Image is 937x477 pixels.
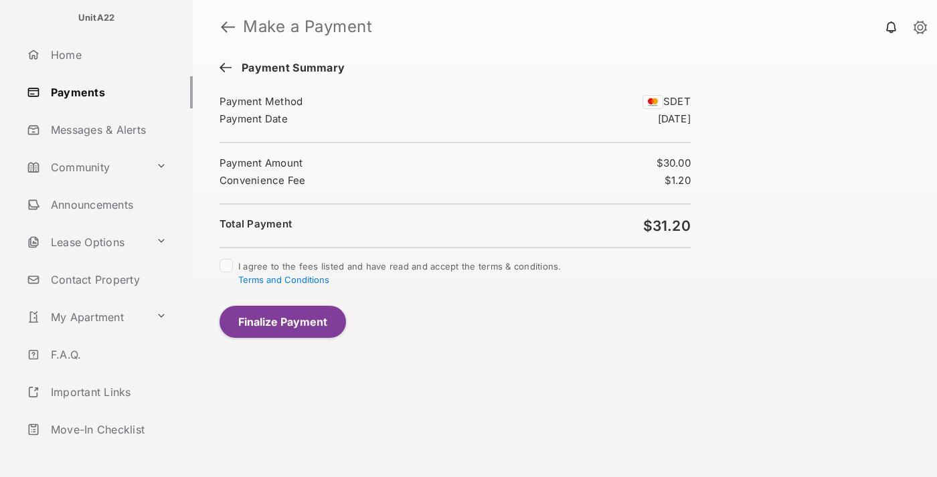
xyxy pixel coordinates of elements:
a: F.A.Q. [21,339,193,371]
a: My Apartment [21,301,151,333]
span: Payment Summary [235,62,345,76]
p: UnitA22 [78,11,115,25]
a: Important Links [21,376,172,408]
button: I agree to the fees listed and have read and accept the terms & conditions. [238,274,329,285]
strong: Make a Payment [243,19,372,35]
button: Finalize Payment [220,306,346,338]
a: Messages & Alerts [21,114,193,146]
a: Announcements [21,189,193,221]
a: Payments [21,76,193,108]
a: Contact Property [21,264,193,296]
a: Home [21,39,193,71]
a: Lease Options [21,226,151,258]
a: Move-In Checklist [21,413,193,446]
a: Community [21,151,151,183]
span: I agree to the fees listed and have read and accept the terms & conditions. [238,261,562,285]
